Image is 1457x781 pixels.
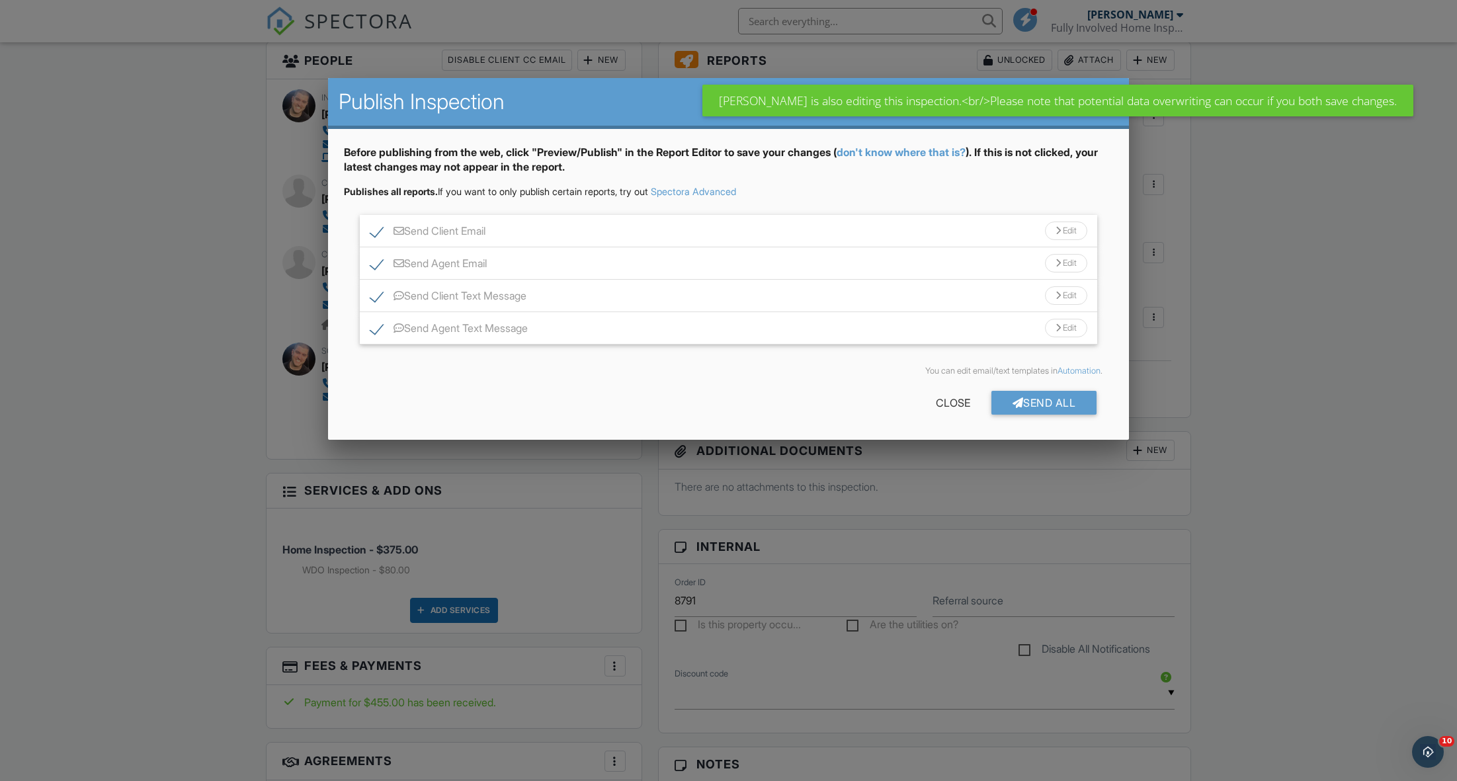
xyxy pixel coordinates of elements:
[1045,286,1087,305] div: Edit
[339,89,1119,115] h2: Publish Inspection
[344,186,438,197] strong: Publishes all reports.
[702,85,1413,116] div: [PERSON_NAME] is also editing this inspection.<br/>Please note that potential data overwriting ca...
[1439,736,1454,747] span: 10
[837,145,966,159] a: don't know where that is?
[1045,254,1087,272] div: Edit
[1045,222,1087,240] div: Edit
[370,225,485,241] label: Send Client Email
[370,290,526,306] label: Send Client Text Message
[1058,366,1101,376] a: Automation
[1412,736,1444,768] iframe: Intercom live chat
[915,391,991,415] div: Close
[651,186,736,197] a: Spectora Advanced
[344,145,1114,185] div: Before publishing from the web, click "Preview/Publish" in the Report Editor to save your changes...
[344,186,648,197] span: If you want to only publish certain reports, try out
[1045,319,1087,337] div: Edit
[370,257,487,274] label: Send Agent Email
[370,322,528,339] label: Send Agent Text Message
[354,366,1103,376] div: You can edit email/text templates in .
[991,391,1097,415] div: Send All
